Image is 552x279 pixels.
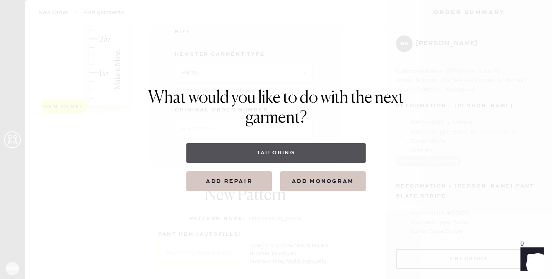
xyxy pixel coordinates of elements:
[513,242,548,277] iframe: Front Chat
[148,88,404,128] h1: What would you like to do with the next garment?
[280,171,366,191] button: add monogram
[186,143,365,163] button: Tailoring
[186,171,272,191] button: Add repair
